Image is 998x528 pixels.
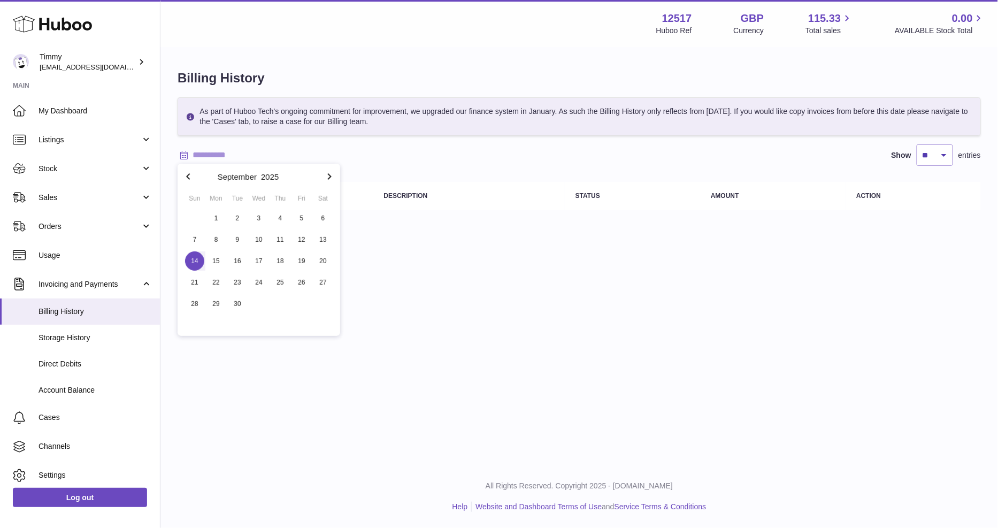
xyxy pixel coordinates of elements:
[178,97,981,136] div: As part of Huboo Tech's ongoing commitment for improvement, we upgraded our finance system in Jan...
[249,251,268,271] span: 17
[205,272,227,293] button: 22
[312,272,334,293] button: 27
[575,192,600,200] strong: Status
[39,164,141,174] span: Stock
[895,11,985,36] a: 0.00 AVAILABLE Stock Total
[40,63,157,71] span: [EMAIL_ADDRESS][DOMAIN_NAME]
[227,229,248,250] button: 9
[958,150,981,160] span: entries
[39,470,152,480] span: Settings
[291,272,312,293] button: 26
[185,273,204,292] span: 21
[312,208,334,229] button: 6
[39,193,141,203] span: Sales
[205,208,227,229] button: 1
[218,173,257,181] button: September
[185,230,204,249] span: 7
[662,11,692,26] strong: 12517
[185,294,204,313] span: 28
[184,229,205,250] button: 7
[261,173,279,181] button: 2025
[227,293,248,315] button: 30
[615,502,707,511] a: Service Terms & Conditions
[270,250,291,272] button: 18
[249,230,268,249] span: 10
[313,209,333,228] span: 6
[39,250,152,261] span: Usage
[452,502,468,511] a: Help
[228,251,247,271] span: 16
[313,230,333,249] span: 13
[205,293,227,315] button: 29
[227,194,248,203] div: Tue
[270,194,291,203] div: Thu
[206,273,226,292] span: 22
[228,230,247,249] span: 9
[292,209,311,228] span: 5
[895,26,985,36] span: AVAILABLE Stock Total
[656,26,692,36] div: Huboo Ref
[39,221,141,232] span: Orders
[178,70,981,87] h1: Billing History
[271,251,290,271] span: 18
[248,208,270,229] button: 3
[270,272,291,293] button: 25
[206,251,226,271] span: 15
[206,230,226,249] span: 8
[291,194,312,203] div: Fri
[291,229,312,250] button: 12
[39,441,152,452] span: Channels
[734,26,764,36] div: Currency
[313,251,333,271] span: 20
[291,208,312,229] button: 5
[892,150,911,160] label: Show
[805,26,853,36] span: Total sales
[741,11,764,26] strong: GBP
[292,230,311,249] span: 12
[472,502,706,512] li: and
[805,11,853,36] a: 115.33 Total sales
[205,229,227,250] button: 8
[249,273,268,292] span: 24
[13,54,29,70] img: support@pumpkinproductivity.org
[39,333,152,343] span: Storage History
[39,385,152,395] span: Account Balance
[291,250,312,272] button: 19
[228,209,247,228] span: 2
[39,135,141,145] span: Listings
[227,250,248,272] button: 16
[270,208,291,229] button: 4
[856,192,881,200] strong: Action
[313,273,333,292] span: 27
[39,412,152,423] span: Cases
[184,250,205,272] button: 14
[248,229,270,250] button: 10
[248,250,270,272] button: 17
[952,11,973,26] span: 0.00
[184,194,205,203] div: Sun
[169,481,989,491] p: All Rights Reserved. Copyright 2025 - [DOMAIN_NAME]
[312,194,334,203] div: Sat
[13,488,147,507] a: Log out
[184,293,205,315] button: 28
[270,229,291,250] button: 11
[39,359,152,369] span: Direct Debits
[711,192,739,200] strong: Amount
[271,273,290,292] span: 25
[249,209,268,228] span: 3
[206,209,226,228] span: 1
[185,251,204,271] span: 14
[228,273,247,292] span: 23
[312,229,334,250] button: 13
[184,272,205,293] button: 21
[384,192,428,200] strong: Description
[40,52,136,72] div: Timmy
[205,250,227,272] button: 15
[271,230,290,249] span: 11
[39,307,152,317] span: Billing History
[271,209,290,228] span: 4
[808,11,841,26] span: 115.33
[206,294,226,313] span: 29
[227,272,248,293] button: 23
[475,502,602,511] a: Website and Dashboard Terms of Use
